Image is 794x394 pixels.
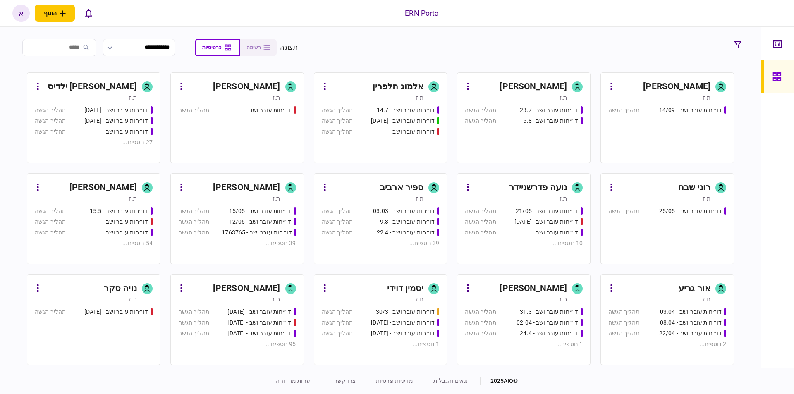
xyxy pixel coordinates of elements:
[322,329,353,338] div: תהליך הגשה
[608,318,639,327] div: תהליך הגשה
[84,308,148,316] div: דו״חות עובר ושב - 19.03.2025
[178,207,209,215] div: תהליך הגשה
[129,194,136,203] div: ת.ז
[371,117,435,125] div: דו״חות עובר ושב - 15.07.25
[178,329,209,338] div: תהליך הגשה
[536,228,578,237] div: דו״חות עובר ושב
[520,106,578,115] div: דו״חות עובר ושב - 23.7
[465,239,583,248] div: 10 נוספים ...
[433,377,470,384] a: תנאים והגבלות
[129,295,136,303] div: ת.ז
[520,308,578,316] div: דו״חות עובר ושב - 31.3
[213,181,280,194] div: [PERSON_NAME]
[659,207,722,215] div: דו״חות עובר ושב - 25/05
[12,5,30,22] button: א
[178,318,209,327] div: תהליך הגשה
[84,117,148,125] div: דו״חות עובר ושב - 26.06.25
[465,217,496,226] div: תהליך הגשה
[27,274,160,365] a: נויה סקרת.זדו״חות עובר ושב - 19.03.2025תהליך הגשה
[560,194,567,203] div: ת.ז
[178,228,209,237] div: תהליך הגשה
[170,274,304,365] a: [PERSON_NAME]ת.זדו״חות עובר ושב - 19/03/2025תהליך הגשהדו״חות עובר ושב - 19.3.25תהליך הגשהדו״חות ע...
[202,45,221,50] span: כרטיסיות
[373,80,424,93] div: אלמוג הלפרין
[465,308,496,316] div: תהליך הגשה
[380,217,435,226] div: דו״חות עובר ושב - 9.3
[213,80,280,93] div: [PERSON_NAME]
[416,194,423,203] div: ת.ז
[679,282,710,295] div: אור גריע
[500,80,567,93] div: [PERSON_NAME]
[27,173,160,264] a: [PERSON_NAME]ת.זדו״חות עובר ושב - 15.5תהליך הגשהדו״חות עובר ושבתהליך הגשהדו״חות עובר ושבתהליך הגש...
[129,93,136,102] div: ת.ז
[465,207,496,215] div: תהליך הגשה
[314,72,447,163] a: אלמוג הלפריןת.זדו״חות עובר ושב - 14.7תהליך הגשהדו״חות עובר ושב - 15.07.25תהליך הגשהדו״חות עובר וש...
[500,282,567,295] div: [PERSON_NAME]
[314,274,447,365] a: יסמין דוידית.זדו״חות עובר ושב - 30/3תהליך הגשהדו״חות עובר ושב - 31.08.25תהליך הגשהדו״חות עובר ושב...
[322,239,440,248] div: 39 נוספים ...
[27,72,160,163] a: [PERSON_NAME] ילדיסת.זדו״חות עובר ושב - 25.06.25תהליך הגשהדו״חות עובר ושב - 26.06.25תהליך הגשהדו״...
[380,181,423,194] div: ספיר ארביב
[35,127,66,136] div: תהליך הגשה
[229,217,292,226] div: דו״חות עובר ושב - 12/06
[322,117,353,125] div: תהליך הגשה
[178,308,209,316] div: תהליך הגשה
[106,228,148,237] div: דו״חות עובר ושב
[560,93,567,102] div: ת.ז
[371,318,435,327] div: דו״חות עובר ושב - 31.08.25
[392,127,435,136] div: דו״חות עובר ושב
[80,5,97,22] button: פתח רשימת התראות
[104,282,137,295] div: נויה סקר
[457,173,591,264] a: נועה פדרשניידרת.זדו״חות עובר ושב - 21/05תהליך הגשהדו״חות עובר ושב - 03/06/25תהליך הגשהדו״חות עובר...
[178,340,296,349] div: 95 נוספים ...
[480,377,518,385] div: © 2025 AIO
[322,340,440,349] div: 1 נוספים ...
[377,228,435,237] div: דו״חות עובר ושב - 22.4
[178,106,209,115] div: תהליך הגשה
[69,181,137,194] div: [PERSON_NAME]
[465,340,583,349] div: 1 נוספים ...
[517,318,578,327] div: דו״חות עובר ושב - 02.04
[678,181,710,194] div: רוני שבח
[106,127,148,136] div: דו״חות עובר ושב
[608,106,639,115] div: תהליך הגשה
[322,127,353,136] div: תהליך הגשה
[703,194,710,203] div: ת.ז
[213,282,280,295] div: [PERSON_NAME]
[35,308,66,316] div: תהליך הגשה
[373,207,435,215] div: דו״חות עובר ושב - 03.03
[465,106,496,115] div: תהליך הגשה
[377,106,435,115] div: דו״חות עובר ושב - 14.7
[90,207,148,215] div: דו״חות עובר ושב - 15.5
[48,80,137,93] div: [PERSON_NAME] ילדיס
[465,329,496,338] div: תהליך הגשה
[608,340,726,349] div: 2 נוספים ...
[457,274,591,365] a: [PERSON_NAME]ת.זדו״חות עובר ושב - 31.3תהליך הגשהדו״חות עובר ושב - 02.04תהליך הגשהדו״חות עובר ושב ...
[273,295,280,303] div: ת.ז
[170,173,304,264] a: [PERSON_NAME]ת.זדו״חות עובר ושב - 15/05תהליך הגשהדו״חות עובר ושב - 12/06תהליך הגשהדו״חות עובר ושב...
[178,217,209,226] div: תהליך הגשה
[643,80,710,93] div: [PERSON_NAME]
[465,117,496,125] div: תהליך הגשה
[280,43,298,53] div: תצוגה
[376,308,435,316] div: דו״חות עובר ושב - 30/3
[273,93,280,102] div: ת.ז
[703,93,710,102] div: ת.ז
[84,106,148,115] div: דו״חות עובר ושב - 25.06.25
[195,39,240,56] button: כרטיסיות
[660,318,722,327] div: דו״חות עובר ושב - 08.04
[465,228,496,237] div: תהליך הגשה
[249,106,292,115] div: דו״חות עובר ושב
[334,377,356,384] a: צרו קשר
[659,106,722,115] div: דו״חות עובר ושב - 14/09
[520,329,578,338] div: דו״חות עובר ושב - 24.4
[35,228,66,237] div: תהליך הגשה
[227,318,291,327] div: דו״חות עובר ושב - 19.3.25
[322,207,353,215] div: תהליך הגשה
[35,106,66,115] div: תהליך הגשה
[600,173,734,264] a: רוני שבחת.זדו״חות עובר ושב - 25/05תהליך הגשה
[276,377,314,384] a: הערות מהדורה
[322,228,353,237] div: תהליך הגשה
[376,377,413,384] a: מדיניות פרטיות
[600,274,734,365] a: אור גריעת.זדו״חות עובר ושב - 03.04תהליך הגשהדו״חות עובר ושב - 08.04תהליך הגשהדו״חות עובר ושב - 22...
